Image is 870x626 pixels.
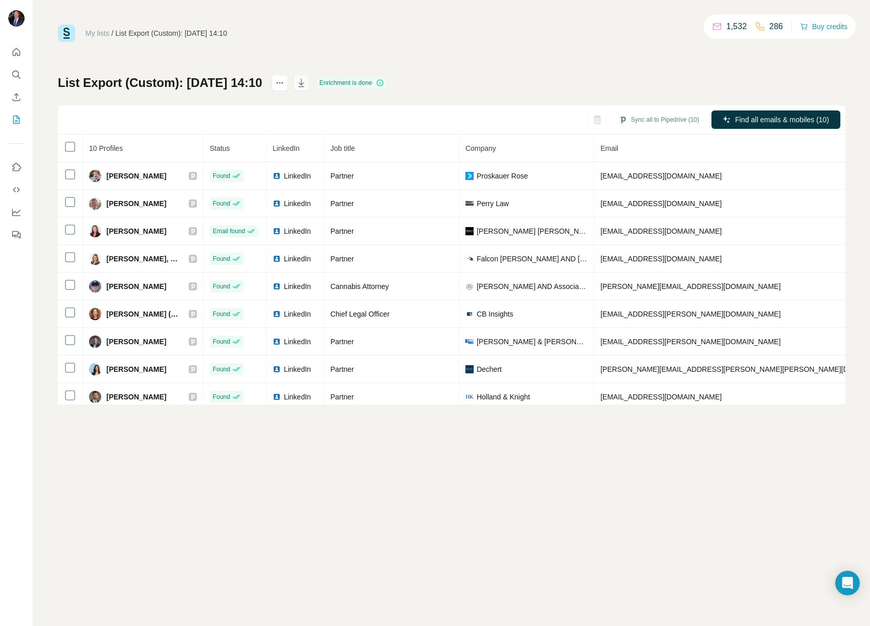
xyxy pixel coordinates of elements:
[213,309,230,319] span: Found
[477,254,588,264] span: Falcon [PERSON_NAME] AND [PERSON_NAME]
[735,115,829,125] span: Find all emails & mobiles (10)
[284,226,311,236] span: LinkedIn
[213,282,230,291] span: Found
[330,172,354,180] span: Partner
[89,308,101,320] img: Avatar
[465,201,474,205] img: company-logo
[106,254,179,264] span: [PERSON_NAME], Esq.
[106,281,166,292] span: [PERSON_NAME]
[330,144,355,152] span: Job title
[330,365,354,373] span: Partner
[273,227,281,235] img: LinkedIn logo
[465,282,474,290] img: company-logo
[330,199,354,208] span: Partner
[284,337,311,347] span: LinkedIn
[273,199,281,208] img: LinkedIn logo
[89,280,101,293] img: Avatar
[465,393,474,401] img: company-logo
[600,282,780,290] span: [PERSON_NAME][EMAIL_ADDRESS][DOMAIN_NAME]
[89,336,101,348] img: Avatar
[116,28,227,38] div: List Export (Custom): [DATE] 14:10
[600,338,780,346] span: [EMAIL_ADDRESS][PERSON_NAME][DOMAIN_NAME]
[284,254,311,264] span: LinkedIn
[273,255,281,263] img: LinkedIn logo
[600,227,722,235] span: [EMAIL_ADDRESS][DOMAIN_NAME]
[213,392,230,401] span: Found
[477,392,530,402] span: Holland & Knight
[330,310,390,318] span: Chief Legal Officer
[726,20,747,33] p: 1,532
[465,172,474,180] img: company-logo
[273,282,281,290] img: LinkedIn logo
[273,172,281,180] img: LinkedIn logo
[8,181,25,199] button: Use Surfe API
[477,198,509,209] span: Perry Law
[711,110,840,129] button: Find all emails & mobiles (10)
[600,172,722,180] span: [EMAIL_ADDRESS][DOMAIN_NAME]
[600,144,618,152] span: Email
[210,144,230,152] span: Status
[89,197,101,210] img: Avatar
[89,363,101,375] img: Avatar
[89,391,101,403] img: Avatar
[213,227,245,236] span: Email found
[800,19,847,34] button: Buy credits
[317,77,388,89] div: Enrichment is done
[477,337,588,347] span: [PERSON_NAME] & [PERSON_NAME]
[213,171,230,181] span: Found
[273,338,281,346] img: LinkedIn logo
[89,170,101,182] img: Avatar
[106,337,166,347] span: [PERSON_NAME]
[330,255,354,263] span: Partner
[89,225,101,237] img: Avatar
[465,227,474,235] img: company-logo
[600,310,780,318] span: [EMAIL_ADDRESS][PERSON_NAME][DOMAIN_NAME]
[85,29,109,37] a: My lists
[273,310,281,318] img: LinkedIn logo
[835,571,860,595] div: Open Intercom Messenger
[8,88,25,106] button: Enrich CSV
[213,254,230,263] span: Found
[600,255,722,263] span: [EMAIL_ADDRESS][DOMAIN_NAME]
[465,339,474,343] img: company-logo
[477,364,502,374] span: Dechert
[213,337,230,346] span: Found
[600,199,722,208] span: [EMAIL_ADDRESS][DOMAIN_NAME]
[284,364,311,374] span: LinkedIn
[284,171,311,181] span: LinkedIn
[330,282,389,290] span: Cannabis Attorney
[273,144,300,152] span: LinkedIn
[8,226,25,244] button: Feedback
[612,112,706,127] button: Sync all to Pipedrive (10)
[273,365,281,373] img: LinkedIn logo
[465,365,474,373] img: company-logo
[106,392,166,402] span: [PERSON_NAME]
[284,198,311,209] span: LinkedIn
[284,309,311,319] span: LinkedIn
[330,227,354,235] span: Partner
[477,309,514,319] span: CB Insights
[8,43,25,61] button: Quick start
[111,28,114,38] li: /
[330,338,354,346] span: Partner
[8,203,25,221] button: Dashboard
[106,309,179,319] span: [PERSON_NAME] (Aach)
[600,393,722,401] span: [EMAIL_ADDRESS][DOMAIN_NAME]
[106,226,166,236] span: [PERSON_NAME]
[89,253,101,265] img: Avatar
[477,281,588,292] span: [PERSON_NAME] AND Associates PLLC
[8,10,25,27] img: Avatar
[106,198,166,209] span: [PERSON_NAME]
[106,171,166,181] span: [PERSON_NAME]
[58,25,75,42] img: Surfe Logo
[465,144,496,152] span: Company
[8,158,25,176] button: Use Surfe on LinkedIn
[465,255,474,263] img: company-logo
[89,144,123,152] span: 10 Profiles
[106,364,166,374] span: [PERSON_NAME]
[284,392,311,402] span: LinkedIn
[8,65,25,84] button: Search
[272,75,288,91] button: actions
[769,20,783,33] p: 286
[213,199,230,208] span: Found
